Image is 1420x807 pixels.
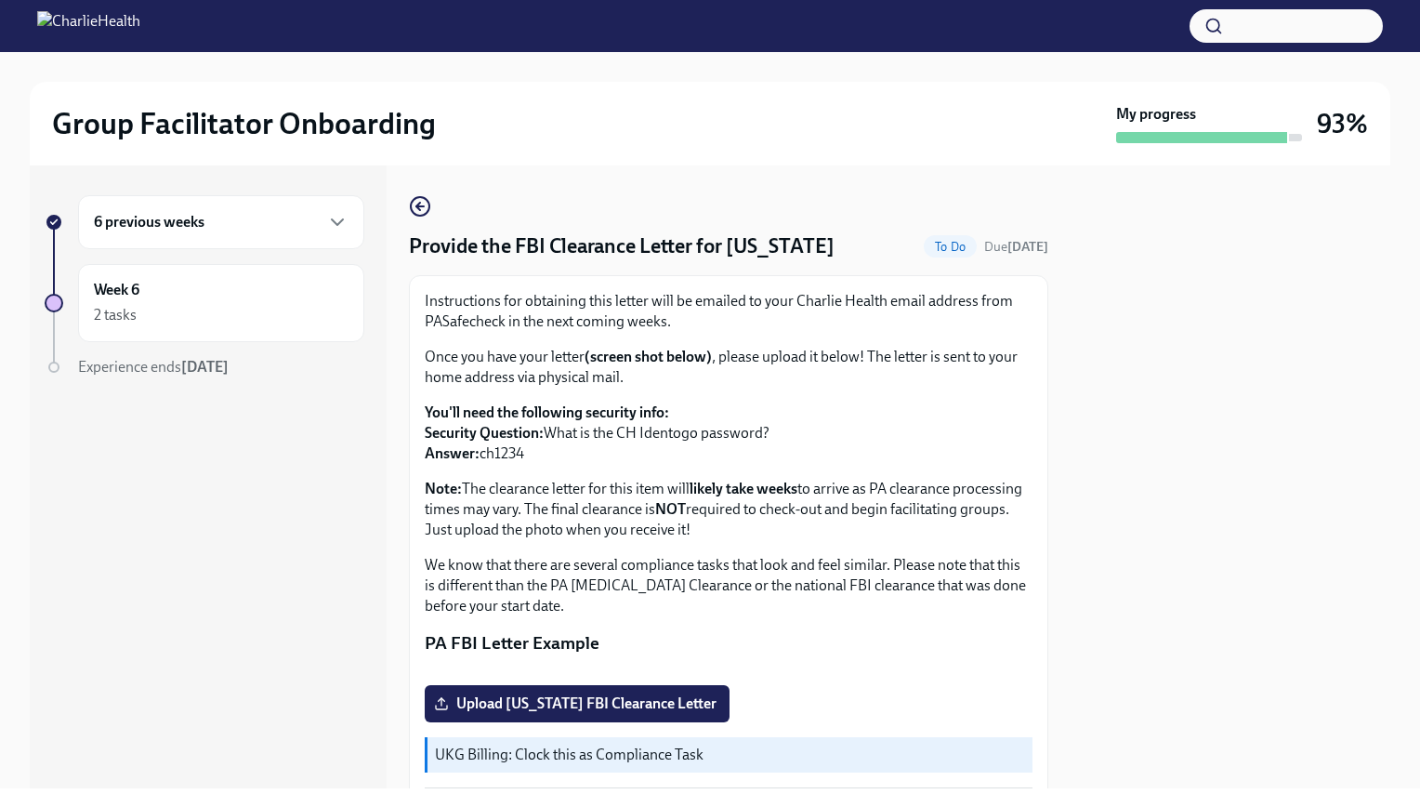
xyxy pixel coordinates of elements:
[425,424,544,442] strong: Security Question:
[425,555,1032,616] p: We know that there are several compliance tasks that look and feel similar. Please note that this...
[984,238,1048,256] span: October 8th, 2025 10:00
[94,280,139,300] h6: Week 6
[435,745,1025,765] p: UKG Billing: Clock this as Compliance Task
[181,358,229,376] strong: [DATE]
[94,305,137,325] div: 2 tasks
[425,403,669,421] strong: You'll need the following security info:
[655,500,686,518] strong: NOT
[425,479,1032,540] p: The clearance letter for this item will to arrive as PA clearance processing times may vary. The ...
[425,631,1032,655] p: PA FBI Letter Example
[78,195,364,249] div: 6 previous weeks
[45,264,364,342] a: Week 62 tasks
[425,291,1032,332] p: Instructions for obtaining this letter will be emailed to your Charlie Health email address from ...
[690,480,797,497] strong: likely take weeks
[425,685,730,722] label: Upload [US_STATE] FBI Clearance Letter
[78,358,229,376] span: Experience ends
[52,105,436,142] h2: Group Facilitator Onboarding
[1317,107,1368,140] h3: 93%
[1116,104,1196,125] strong: My progress
[984,239,1048,255] span: Due
[438,695,717,713] span: Upload [US_STATE] FBI Clearance Letter
[425,403,1032,464] p: What is the CH Identogo password? ch1234
[425,444,480,462] strong: Answer:
[585,348,712,365] strong: (screen shot below)
[37,11,140,41] img: CharlieHealth
[1007,239,1048,255] strong: [DATE]
[425,347,1032,388] p: Once you have your letter , please upload it below! The letter is sent to your home address via p...
[425,480,462,497] strong: Note:
[409,232,835,260] h4: Provide the FBI Clearance Letter for [US_STATE]
[94,212,204,232] h6: 6 previous weeks
[924,240,977,254] span: To Do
